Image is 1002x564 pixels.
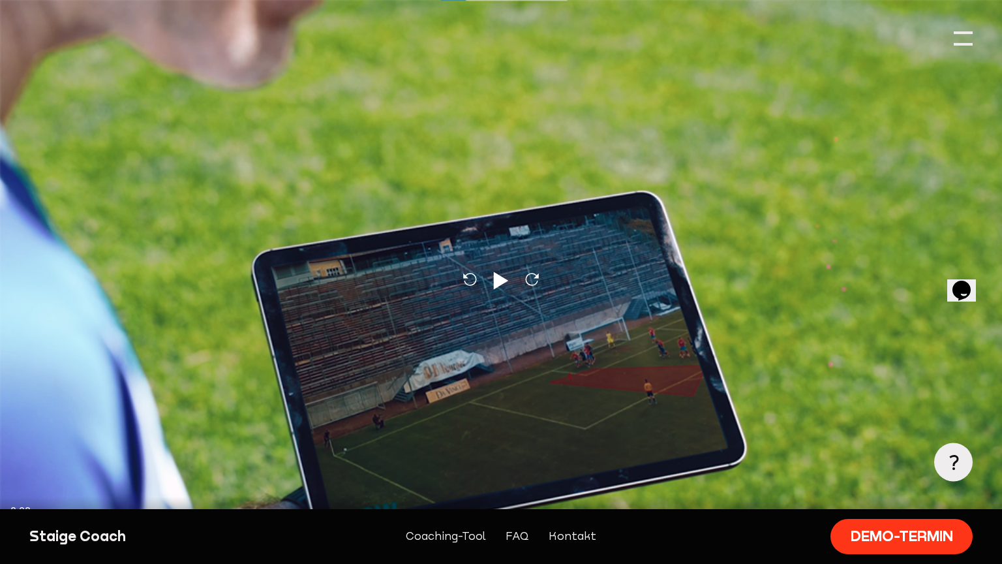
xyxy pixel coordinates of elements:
[506,528,529,545] a: FAQ
[29,527,254,546] div: Staige Coach
[830,519,973,554] a: Demo-Termin
[406,528,486,545] a: Coaching-Tool
[947,262,989,302] iframe: chat widget
[549,528,596,545] a: Kontakt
